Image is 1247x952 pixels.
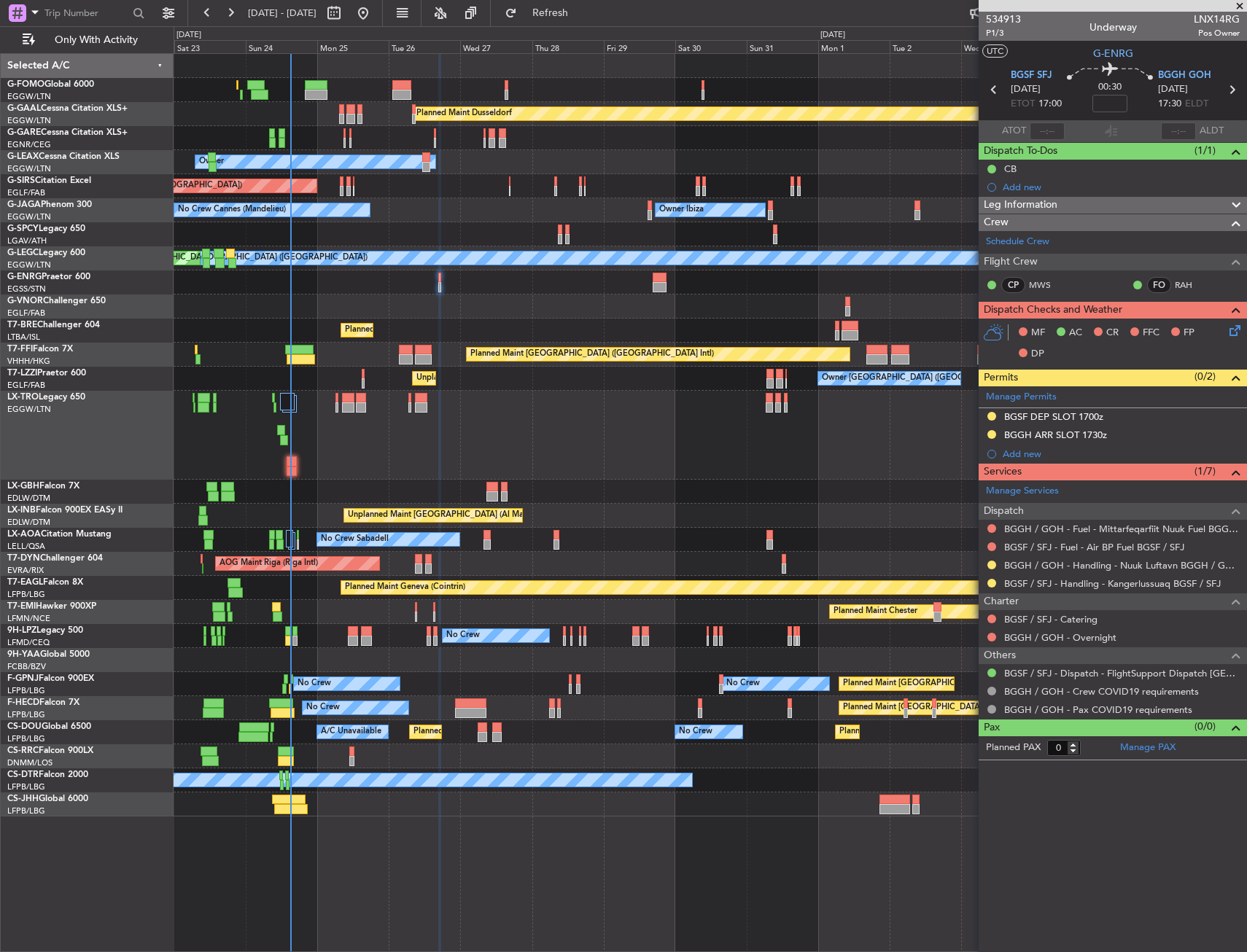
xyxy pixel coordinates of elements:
span: ETOT [1011,97,1035,112]
a: G-SIRSCitation Excel [7,176,91,185]
span: MF [1031,326,1045,340]
span: F-HECD [7,698,39,707]
a: EGLF/FAB [7,380,45,391]
div: Owner Ibiza [659,199,704,221]
a: T7-BREChallenger 604 [7,321,100,329]
a: G-GAALCessna Citation XLS+ [7,104,128,113]
a: EGGW/LTN [7,163,51,174]
span: Permits [984,370,1018,386]
span: P1/3 [986,27,1021,39]
div: Unplanned Maint [GEOGRAPHIC_DATA] (Al Maktoum Intl) [348,504,564,526]
a: EGLF/FAB [7,308,45,319]
div: Planned Maint Dusseldorf [416,103,512,125]
span: LNX14RG [1194,12,1240,27]
div: Sun 31 [747,40,818,53]
a: BGGH / GOH - Overnight [1004,631,1116,644]
div: Sun 24 [246,40,317,53]
span: G-SPCY [7,225,39,233]
a: F-GPNJFalcon 900EX [7,674,94,683]
span: G-LEAX [7,152,39,161]
a: T7-LZZIPraetor 600 [7,369,86,378]
div: No Crew Cannes (Mandelieu) [178,199,286,221]
a: EGLF/FAB [7,187,45,198]
span: Dispatch [984,503,1024,520]
span: LX-TRO [7,393,39,402]
span: 9H-YAA [7,650,40,659]
span: [DATE] [1011,82,1041,97]
div: Fri 29 [604,40,675,53]
span: Charter [984,593,1019,610]
div: Add new [1003,181,1240,193]
div: CB [1004,163,1017,175]
a: G-JAGAPhenom 300 [7,200,92,209]
span: Crew [984,214,1009,231]
span: ELDT [1185,97,1208,112]
span: G-ENRG [7,273,42,281]
input: Trip Number [44,2,128,24]
a: LX-GBHFalcon 7X [7,482,79,491]
a: G-LEAXCessna Citation XLS [7,152,120,161]
label: Planned PAX [986,741,1041,755]
a: CS-DTRFalcon 2000 [7,770,88,779]
span: Flight Crew [984,254,1038,270]
span: F-GPNJ [7,674,39,683]
span: G-SIRS [7,176,35,185]
div: Thu 28 [532,40,604,53]
span: LX-AOA [7,530,41,539]
span: [DATE] [1158,82,1188,97]
span: 17:00 [1038,97,1062,112]
a: LFPB/LBG [7,781,45,792]
a: LFPB/LBG [7,805,45,816]
div: Mon 25 [317,40,389,53]
a: DNMM/LOS [7,757,53,768]
div: Sat 30 [675,40,747,53]
button: Only With Activity [16,28,158,52]
a: RAH [1175,278,1208,292]
a: T7-EAGLFalcon 8X [7,578,83,587]
div: AOG Maint Riga (Riga Intl) [220,553,318,574]
span: T7-DYN [7,554,40,563]
a: 9H-LPZLegacy 500 [7,626,83,635]
div: A/C Unavailable [GEOGRAPHIC_DATA] ([GEOGRAPHIC_DATA]) [131,247,368,269]
span: Services [984,464,1022,480]
div: Add new [1003,448,1240,460]
div: No Crew [298,673,331,695]
div: [DATE] [176,29,201,42]
div: Sat 23 [174,40,246,53]
div: FO [1147,277,1171,293]
span: G-JAGA [7,200,41,209]
a: G-SPCYLegacy 650 [7,225,85,233]
span: LX-GBH [7,482,39,491]
a: EDLW/DTM [7,493,50,504]
div: Owner [199,151,224,173]
span: 9H-LPZ [7,626,36,635]
span: (0/0) [1194,719,1216,734]
a: LX-AOACitation Mustang [7,530,112,539]
a: LFPB/LBG [7,709,45,720]
div: Unplanned Maint [GEOGRAPHIC_DATA] ([GEOGRAPHIC_DATA]) [416,367,656,389]
span: G-GAAL [7,104,41,113]
span: Only With Activity [38,35,154,45]
a: EGNR/CEG [7,139,51,150]
span: 534913 [986,12,1021,27]
span: G-FOMO [7,80,44,89]
div: No Crew [306,697,340,719]
a: LGAV/ATH [7,235,47,246]
a: BGGH / GOH - Pax COVID19 requirements [1004,703,1192,716]
span: (0/2) [1194,369,1216,384]
a: T7-FFIFalcon 7X [7,345,73,354]
span: T7-EAGL [7,578,43,587]
a: MWS [1029,278,1062,292]
span: Dispatch Checks and Weather [984,302,1122,319]
a: F-HECDFalcon 7X [7,698,79,707]
span: BGSF SFJ [1011,69,1052,83]
a: BGGH / GOH - Handling - Nuuk Luftavn BGGH / GOH [1004,559,1240,571]
span: Refresh [520,8,581,18]
div: Planned Maint [GEOGRAPHIC_DATA] ([GEOGRAPHIC_DATA]) [843,697,1073,719]
span: 00:30 [1098,80,1122,95]
div: Mon 1 [818,40,890,53]
span: CR [1106,326,1119,340]
div: Tue 26 [389,40,460,53]
span: CS-RRC [7,746,39,755]
span: T7-LZZI [7,369,37,378]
